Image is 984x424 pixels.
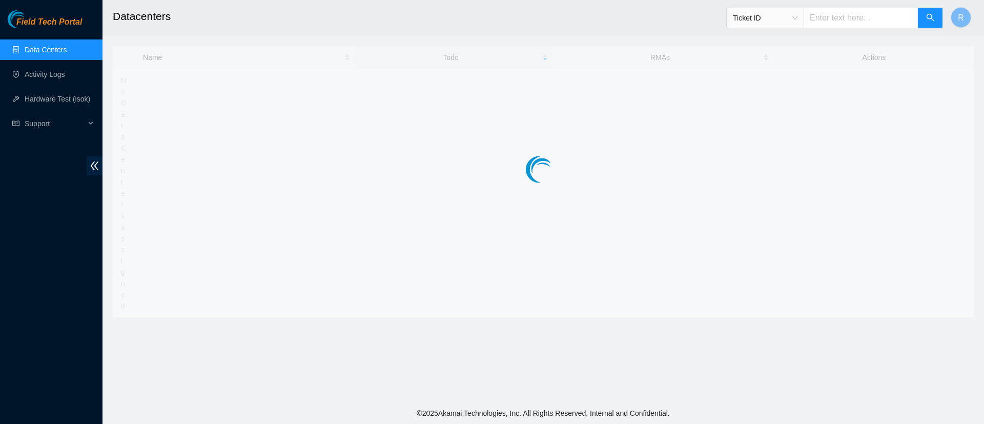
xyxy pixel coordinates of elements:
a: Data Centers [25,46,67,54]
span: read [12,120,19,127]
a: Activity Logs [25,70,65,78]
button: search [918,8,942,28]
span: Field Tech Portal [16,17,82,27]
span: R [958,11,964,24]
input: Enter text here... [804,8,918,28]
button: R [951,7,971,28]
footer: © 2025 Akamai Technologies, Inc. All Rights Reserved. Internal and Confidential. [102,402,984,424]
span: search [926,13,934,23]
a: Hardware Test (isok) [25,95,90,103]
span: double-left [87,156,102,175]
span: Support [25,113,85,134]
a: Akamai TechnologiesField Tech Portal [8,18,82,32]
span: Ticket ID [733,10,797,26]
img: Akamai Technologies [8,10,52,28]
